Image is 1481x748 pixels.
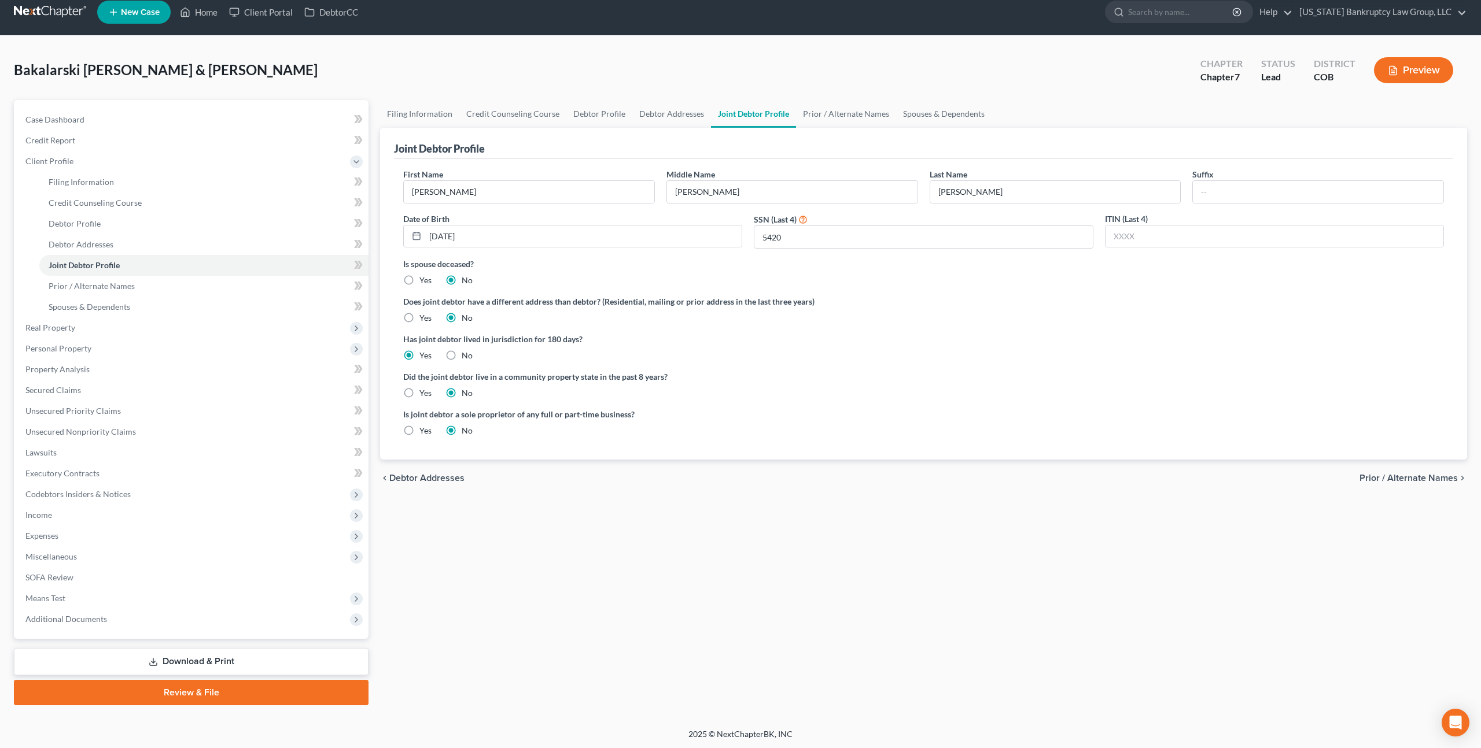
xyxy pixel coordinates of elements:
span: Personal Property [25,343,91,353]
label: Last Name [930,168,967,180]
span: Bakalarski [PERSON_NAME] & [PERSON_NAME] [14,61,318,78]
a: Prior / Alternate Names [39,276,369,297]
span: Debtor Addresses [389,473,465,483]
a: [US_STATE] Bankruptcy Law Group, LLC [1294,2,1467,23]
label: Date of Birth [403,213,450,225]
span: Income [25,510,52,520]
div: District [1314,57,1355,71]
div: Chapter [1200,57,1243,71]
a: Home [174,2,223,23]
a: Review & File [14,680,369,705]
span: Additional Documents [25,614,107,624]
input: Search by name... [1128,1,1234,23]
a: Joint Debtor Profile [39,255,369,276]
a: Debtor Addresses [39,234,369,255]
input: M.I [667,181,918,203]
span: Case Dashboard [25,114,84,124]
label: ITIN (Last 4) [1105,213,1148,225]
input: XXXX [1106,225,1443,247]
span: Miscellaneous [25,551,77,561]
span: Unsecured Nonpriority Claims [25,427,136,436]
div: COB [1314,71,1355,84]
span: Real Property [25,323,75,332]
div: Chapter [1200,71,1243,84]
label: No [462,425,473,436]
label: Yes [419,312,432,324]
label: No [462,387,473,399]
label: SSN (Last 4) [754,213,797,225]
span: Secured Claims [25,385,81,395]
span: Credit Counseling Course [49,198,142,208]
label: Yes [419,387,432,399]
input: MM/DD/YYYY [425,225,742,247]
a: Spouses & Dependents [896,100,992,128]
label: First Name [403,168,443,180]
span: Prior / Alternate Names [1360,473,1458,483]
span: New Case [121,8,160,17]
label: Suffix [1192,168,1214,180]
span: SOFA Review [25,572,73,582]
span: Filing Information [49,177,114,187]
span: Unsecured Priority Claims [25,406,121,416]
label: Did the joint debtor live in a community property state in the past 8 years? [403,371,1444,383]
i: chevron_right [1458,473,1467,483]
label: Is spouse deceased? [403,258,1444,270]
a: Lawsuits [16,442,369,463]
label: Yes [419,425,432,436]
span: Means Test [25,593,65,603]
input: -- [404,181,654,203]
label: Middle Name [666,168,715,180]
span: Joint Debtor Profile [49,260,120,270]
span: Property Analysis [25,364,90,374]
a: Download & Print [14,648,369,675]
label: Yes [419,350,432,361]
input: -- [930,181,1181,203]
label: Yes [419,275,432,286]
span: Spouses & Dependents [49,302,130,312]
span: Debtor Addresses [49,239,113,249]
span: Executory Contracts [25,468,100,478]
a: Credit Counseling Course [39,192,369,213]
span: Expenses [25,531,58,540]
a: Client Portal [223,2,299,23]
label: Does joint debtor have a different address than debtor? (Residential, mailing or prior address in... [403,295,1444,308]
div: Status [1261,57,1295,71]
a: SOFA Review [16,567,369,588]
label: No [462,312,473,324]
a: Secured Claims [16,380,369,401]
button: Prior / Alternate Names chevron_right [1360,473,1467,483]
span: Prior / Alternate Names [49,281,135,291]
a: Unsecured Priority Claims [16,401,369,421]
a: Filing Information [380,100,459,128]
label: Has joint debtor lived in jurisdiction for 180 days? [403,333,1444,345]
span: Codebtors Insiders & Notices [25,489,131,499]
label: No [462,275,473,286]
a: DebtorCC [299,2,364,23]
div: Lead [1261,71,1295,84]
span: 7 [1235,71,1240,82]
a: Debtor Profile [39,213,369,234]
span: Client Profile [25,156,73,166]
a: Property Analysis [16,359,369,380]
span: Lawsuits [25,447,57,457]
a: Credit Report [16,130,369,151]
a: Unsecured Nonpriority Claims [16,421,369,442]
button: Preview [1374,57,1453,83]
input: -- [1193,181,1443,203]
div: Open Intercom Messenger [1442,709,1469,736]
button: chevron_left Debtor Addresses [380,473,465,483]
a: Joint Debtor Profile [711,100,796,128]
input: XXXX [754,226,1092,248]
label: No [462,350,473,361]
div: Joint Debtor Profile [394,142,485,155]
a: Debtor Addresses [632,100,711,128]
a: Spouses & Dependents [39,297,369,317]
span: Debtor Profile [49,219,101,228]
i: chevron_left [380,473,389,483]
a: Credit Counseling Course [459,100,566,128]
span: Credit Report [25,135,75,145]
a: Debtor Profile [566,100,632,128]
a: Case Dashboard [16,109,369,130]
a: Help [1254,2,1292,23]
a: Executory Contracts [16,463,369,484]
